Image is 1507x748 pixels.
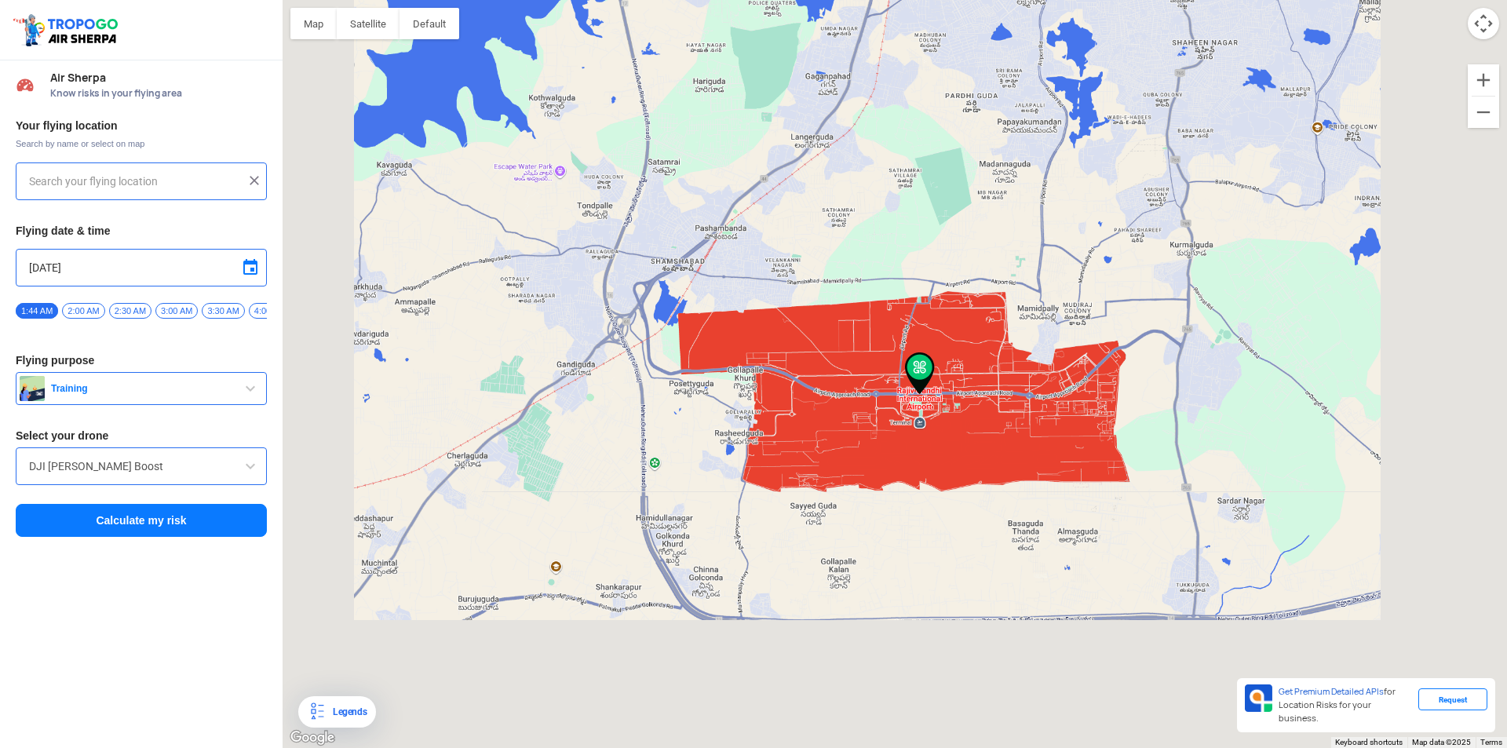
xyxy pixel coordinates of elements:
span: 3:00 AM [155,303,198,319]
img: Risk Scores [16,75,35,94]
span: 2:30 AM [109,303,151,319]
img: Google [286,728,338,748]
button: Training [16,372,267,405]
button: Keyboard shortcuts [1335,737,1403,748]
button: Show satellite imagery [337,8,400,39]
a: Terms [1480,738,1502,746]
input: Search your flying location [29,172,242,191]
button: Zoom in [1468,64,1499,96]
h3: Select your drone [16,430,267,441]
h3: Flying purpose [16,355,267,366]
h3: Flying date & time [16,225,267,236]
h3: Your flying location [16,120,267,131]
button: Map camera controls [1468,8,1499,39]
button: Calculate my risk [16,504,267,537]
span: Know risks in your flying area [50,87,267,100]
span: 1:44 AM [16,303,58,319]
div: Legends [327,702,367,721]
input: Search by name or Brand [29,457,254,476]
img: Premium APIs [1245,684,1272,712]
span: Training [45,382,241,395]
img: ic_close.png [246,173,262,188]
a: Open this area in Google Maps (opens a new window) [286,728,338,748]
button: Zoom out [1468,97,1499,128]
img: Legends [308,702,327,721]
span: 2:00 AM [62,303,104,319]
span: Air Sherpa [50,71,267,84]
span: 4:00 AM [249,303,291,319]
input: Select Date [29,258,254,277]
img: ic_tgdronemaps.svg [12,12,123,48]
img: training.png [20,376,45,401]
span: 3:30 AM [202,303,244,319]
span: Map data ©2025 [1412,738,1471,746]
span: Get Premium Detailed APIs [1279,686,1384,697]
button: Show street map [290,8,337,39]
div: for Location Risks for your business. [1272,684,1418,726]
span: Search by name or select on map [16,137,267,150]
div: Request [1418,688,1487,710]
